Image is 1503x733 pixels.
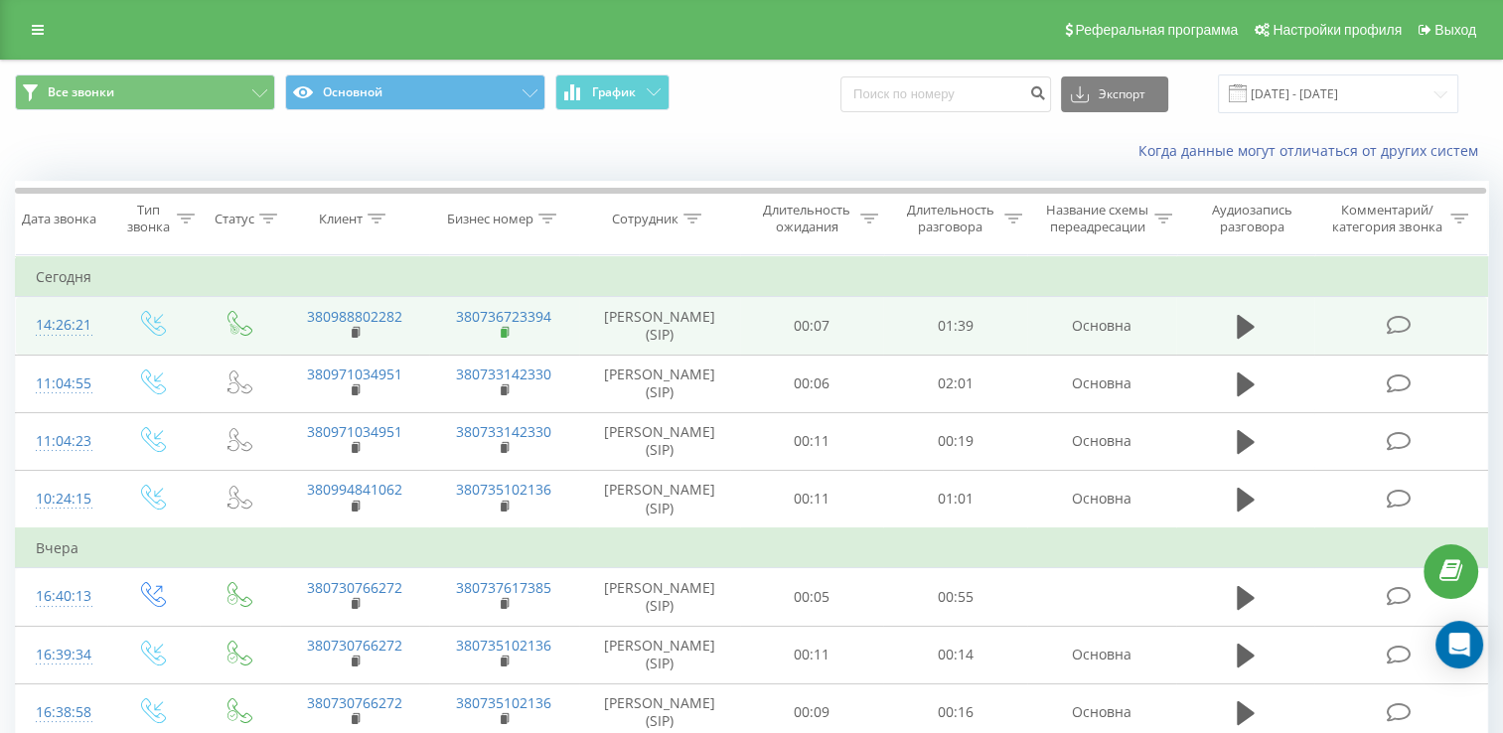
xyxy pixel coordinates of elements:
[456,307,551,326] a: 380736723394
[883,568,1027,626] td: 00:55
[1273,22,1402,38] span: Настройки профиля
[16,257,1488,297] td: Сегодня
[883,297,1027,355] td: 01:39
[758,202,856,235] div: Длительность ожидания
[36,636,87,674] div: 16:39:34
[1027,355,1176,412] td: Основна
[307,307,402,326] a: 380988802282
[740,470,884,528] td: 00:11
[1434,22,1476,38] span: Выход
[319,211,363,227] div: Клиент
[456,693,551,712] a: 380735102136
[579,470,740,528] td: [PERSON_NAME] (SIP)
[740,626,884,683] td: 00:11
[592,85,636,99] span: График
[125,202,172,235] div: Тип звонка
[1061,76,1168,112] button: Экспорт
[840,76,1051,112] input: Поиск по номеру
[36,577,87,616] div: 16:40:13
[740,355,884,412] td: 00:06
[1138,141,1488,160] a: Когда данные могут отличаться от других систем
[36,306,87,345] div: 14:26:21
[1195,202,1310,235] div: Аудиозапись разговора
[15,74,275,110] button: Все звонки
[36,480,87,518] div: 10:24:15
[215,211,254,227] div: Статус
[1027,626,1176,683] td: Основна
[307,422,402,441] a: 380971034951
[22,211,96,227] div: Дата звонка
[579,568,740,626] td: [PERSON_NAME] (SIP)
[36,365,87,403] div: 11:04:55
[740,568,884,626] td: 00:05
[1027,470,1176,528] td: Основна
[36,693,87,732] div: 16:38:58
[579,355,740,412] td: [PERSON_NAME] (SIP)
[579,412,740,470] td: [PERSON_NAME] (SIP)
[740,412,884,470] td: 00:11
[579,626,740,683] td: [PERSON_NAME] (SIP)
[456,480,551,499] a: 380735102136
[1045,202,1149,235] div: Название схемы переадресации
[36,422,87,461] div: 11:04:23
[456,636,551,655] a: 380735102136
[456,422,551,441] a: 380733142330
[456,578,551,597] a: 380737617385
[883,412,1027,470] td: 00:19
[555,74,670,110] button: График
[1435,621,1483,668] div: Open Intercom Messenger
[48,84,114,100] span: Все звонки
[1329,202,1445,235] div: Комментарий/категория звонка
[307,693,402,712] a: 380730766272
[883,470,1027,528] td: 01:01
[1075,22,1238,38] span: Реферальная программа
[612,211,678,227] div: Сотрудник
[447,211,533,227] div: Бизнес номер
[579,297,740,355] td: [PERSON_NAME] (SIP)
[16,528,1488,568] td: Вчера
[883,355,1027,412] td: 02:01
[456,365,551,383] a: 380733142330
[307,578,402,597] a: 380730766272
[1027,297,1176,355] td: Основна
[307,636,402,655] a: 380730766272
[307,480,402,499] a: 380994841062
[285,74,545,110] button: Основной
[1027,412,1176,470] td: Основна
[307,365,402,383] a: 380971034951
[901,202,999,235] div: Длительность разговора
[740,297,884,355] td: 00:07
[883,626,1027,683] td: 00:14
